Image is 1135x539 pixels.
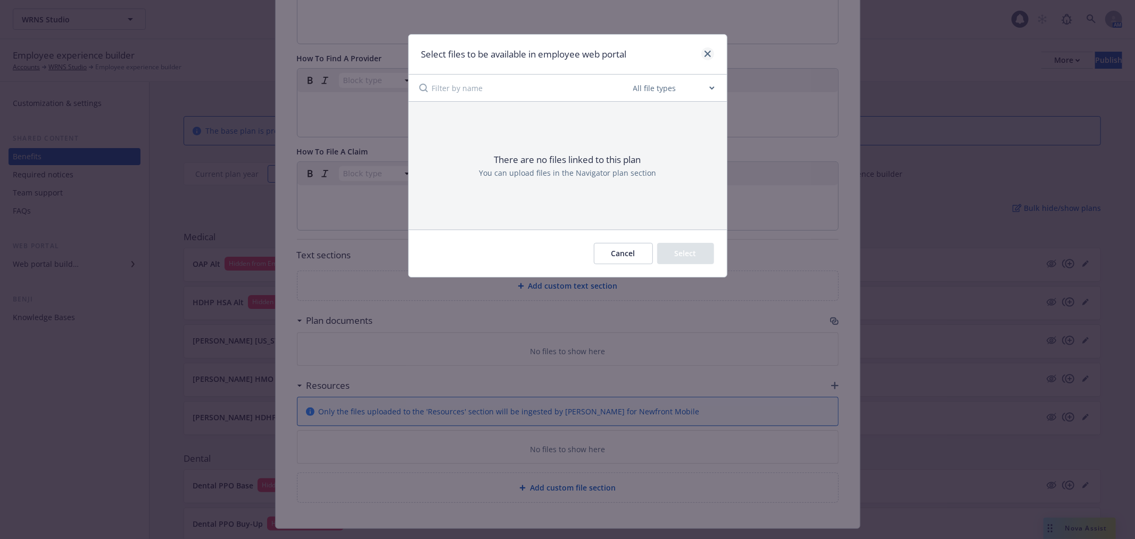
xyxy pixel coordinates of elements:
h1: Select files to be available in employee web portal [421,47,627,61]
p: You can upload files in the Navigator plan section [479,167,656,178]
a: close [701,47,714,60]
p: There are no files linked to this plan [494,153,641,167]
input: Filter by name [432,75,631,101]
svg: Search [419,84,428,92]
button: Cancel [594,243,653,264]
